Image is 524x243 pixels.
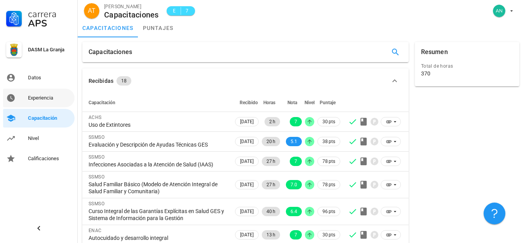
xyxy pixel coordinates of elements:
[291,207,297,216] span: 6.4
[240,157,254,166] span: [DATE]
[240,100,258,105] span: Recibido
[320,100,336,105] span: Puntaje
[89,234,227,241] div: Autocuidado y desarrollo integral
[78,19,138,37] a: capacitaciones
[287,100,297,105] span: Nota
[28,115,71,121] div: Capacitación
[121,76,127,86] span: 18
[322,231,335,239] span: 30 pts
[266,230,275,240] span: 13 h
[89,208,227,222] div: Curso Integral de las Garantías Explícitas en Salud GES y Sistema de Información para la Gestión
[28,135,71,142] div: Nivel
[316,93,342,112] th: Puntaje
[3,89,75,107] a: Experiencia
[89,121,227,128] div: Uso de Extintores
[28,19,71,28] div: APS
[305,100,315,105] span: Nivel
[260,93,282,112] th: Horas
[184,7,190,15] span: 7
[291,137,297,146] span: 5.1
[421,42,448,62] div: Resumen
[3,68,75,87] a: Datos
[89,228,102,233] span: ENAC
[240,180,254,189] span: [DATE]
[282,93,303,112] th: Nota
[89,135,104,140] span: SSMSO
[3,149,75,168] a: Calificaciones
[322,157,335,165] span: 78 pts
[28,9,71,19] div: Carrera
[240,117,254,126] span: [DATE]
[233,93,260,112] th: Recibido
[82,93,233,112] th: Capacitación
[89,201,104,206] span: SSMSO
[88,3,95,19] span: AT
[240,137,254,146] span: [DATE]
[291,180,297,189] span: 7.0
[89,100,115,105] span: Capacitación
[89,77,113,85] div: Recibidas
[294,157,297,166] span: 7
[493,5,505,17] div: avatar
[294,230,297,240] span: 7
[266,137,275,146] span: 20 h
[89,161,227,168] div: Infecciones Asociadas a la Atención de Salud (IAAS)
[89,154,104,160] span: SSMSO
[28,95,71,101] div: Experiencia
[82,68,409,93] button: Recibidas 18
[3,109,75,128] a: Capacitación
[89,42,132,62] div: Capacitaciones
[104,10,159,19] div: Capacitaciones
[322,138,335,145] span: 38 pts
[28,156,71,162] div: Calificaciones
[28,75,71,81] div: Datos
[421,70,430,77] div: 370
[171,7,178,15] span: E
[322,118,335,126] span: 30 pts
[269,117,275,126] span: 2 h
[89,141,227,148] div: Evaluación y Descripción de Ayudas Técnicas GES
[266,157,275,166] span: 27 h
[322,208,335,215] span: 96 pts
[322,181,335,189] span: 78 pts
[89,174,104,180] span: SSMSO
[84,3,99,19] div: avatar
[138,19,178,37] a: puntajes
[89,115,102,120] span: ACHS
[266,180,275,189] span: 27 h
[104,3,159,10] div: [PERSON_NAME]
[263,100,275,105] span: Horas
[240,231,254,239] span: [DATE]
[303,93,316,112] th: Nivel
[421,62,513,70] div: Total de horas
[240,207,254,216] span: [DATE]
[89,181,227,195] div: Salud Familiar Básico (Modelo de Atención Integral de Salud Familiar y Comunitaria)
[266,207,275,216] span: 40 h
[28,47,71,53] div: DASM La Granja
[294,117,297,126] span: 7
[3,129,75,148] a: Nivel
